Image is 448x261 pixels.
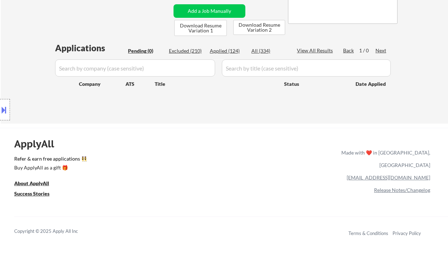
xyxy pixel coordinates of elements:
[210,47,245,54] div: Applied (124)
[14,180,49,186] u: About ApplyAll
[359,47,375,54] div: 1 / 0
[14,190,59,199] a: Success Stories
[155,80,277,88] div: Title
[348,230,388,236] a: Terms & Conditions
[393,230,421,236] a: Privacy Policy
[174,4,245,18] button: Add a Job Manually
[14,190,49,197] u: Success Stories
[14,228,96,235] div: Copyright © 2025 Apply All Inc
[233,20,285,35] button: Download Resume Variation 2
[128,47,164,54] div: Pending (0)
[174,20,227,36] button: Download Resume Variation 1
[222,59,391,77] input: Search by title (case sensitive)
[374,187,430,193] a: Release Notes/Changelog
[356,80,387,88] div: Date Applied
[14,179,59,188] a: About ApplyAll
[284,77,345,90] div: Status
[297,47,335,54] div: View All Results
[126,80,155,88] div: ATS
[375,47,387,54] div: Next
[343,47,354,54] div: Back
[55,59,215,77] input: Search by company (case sensitive)
[347,174,430,181] a: [EMAIL_ADDRESS][DOMAIN_NAME]
[251,47,287,54] div: All (334)
[169,47,204,54] div: Excluded (210)
[338,146,430,171] div: Made with ❤️ in [GEOGRAPHIC_DATA], [GEOGRAPHIC_DATA]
